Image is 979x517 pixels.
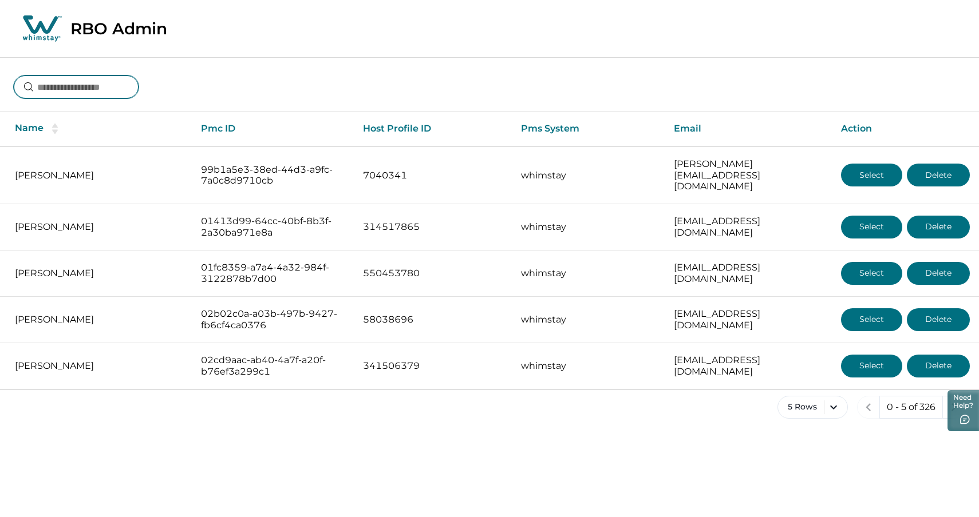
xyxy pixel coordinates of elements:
[887,401,935,413] p: 0 - 5 of 326
[363,360,503,372] p: 341506379
[907,262,970,285] button: Delete
[777,396,848,419] button: 5 Rows
[15,314,183,325] p: [PERSON_NAME]
[192,112,353,146] th: Pmc ID
[15,268,183,279] p: [PERSON_NAME]
[363,170,503,181] p: 7040341
[841,164,902,186] button: Select
[521,360,656,372] p: whimstay
[879,396,943,419] button: 0 - 5 of 326
[942,396,965,419] button: next page
[70,19,167,38] p: RBO Admin
[841,308,902,331] button: Select
[832,112,979,146] th: Action
[674,355,823,377] p: [EMAIL_ADDRESS][DOMAIN_NAME]
[201,308,344,331] p: 02b02c0a-a03b-497b-9427-fb6cf4ca0376
[15,360,183,372] p: [PERSON_NAME]
[674,308,823,331] p: [EMAIL_ADDRESS][DOMAIN_NAME]
[363,314,503,325] p: 58038696
[857,396,880,419] button: previous page
[521,268,656,279] p: whimstay
[201,262,344,284] p: 01fc8359-a7a4-4a32-984f-3122878b7d00
[665,112,832,146] th: Email
[907,164,970,186] button: Delete
[521,314,656,325] p: whimstay
[907,216,970,238] button: Delete
[512,112,665,146] th: Pms System
[201,164,344,186] p: 99b1a5e3-38ed-44d3-a9fc-7a0c8d9710cb
[44,123,66,134] button: sorting
[907,355,970,377] button: Delete
[363,268,503,279] p: 550453780
[674,158,823,192] p: [PERSON_NAME][EMAIL_ADDRESS][DOMAIN_NAME]
[201,355,344,377] p: 02cd9aac-ab40-4a7f-a20f-b76ef3a299c1
[354,112,512,146] th: Host Profile ID
[521,221,656,233] p: whimstay
[15,170,183,181] p: [PERSON_NAME]
[907,308,970,331] button: Delete
[15,221,183,233] p: [PERSON_NAME]
[841,355,902,377] button: Select
[674,262,823,284] p: [EMAIL_ADDRESS][DOMAIN_NAME]
[841,262,902,285] button: Select
[201,216,344,238] p: 01413d99-64cc-40bf-8b3f-2a30ba971e8a
[674,216,823,238] p: [EMAIL_ADDRESS][DOMAIN_NAME]
[521,170,656,181] p: whimstay
[841,216,902,238] button: Select
[363,221,503,233] p: 314517865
